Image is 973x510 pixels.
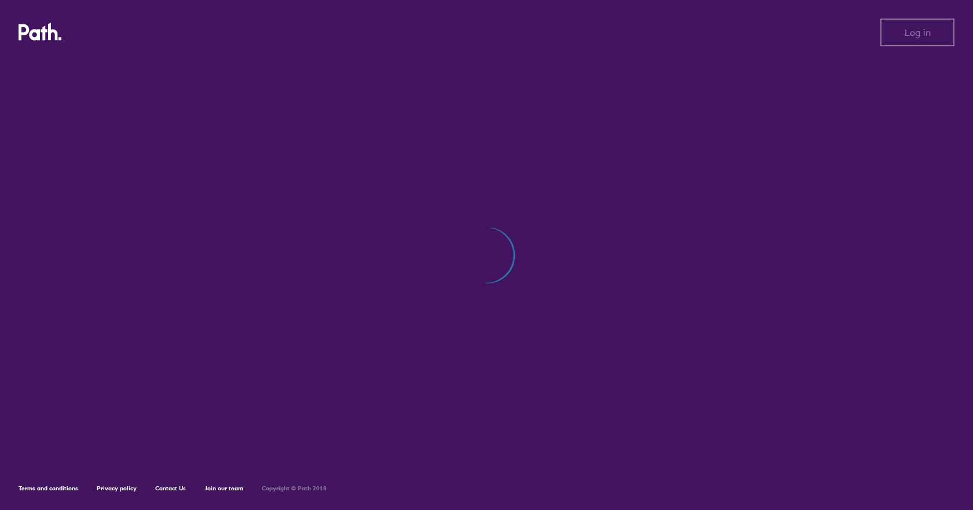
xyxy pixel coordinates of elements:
[97,485,137,492] a: Privacy policy
[155,485,186,492] a: Contact Us
[262,485,327,492] h6: Copyright © Path 2018
[880,19,954,46] button: Log in
[204,485,243,492] a: Join our team
[19,485,78,492] a: Terms and conditions
[905,27,931,38] span: Log in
